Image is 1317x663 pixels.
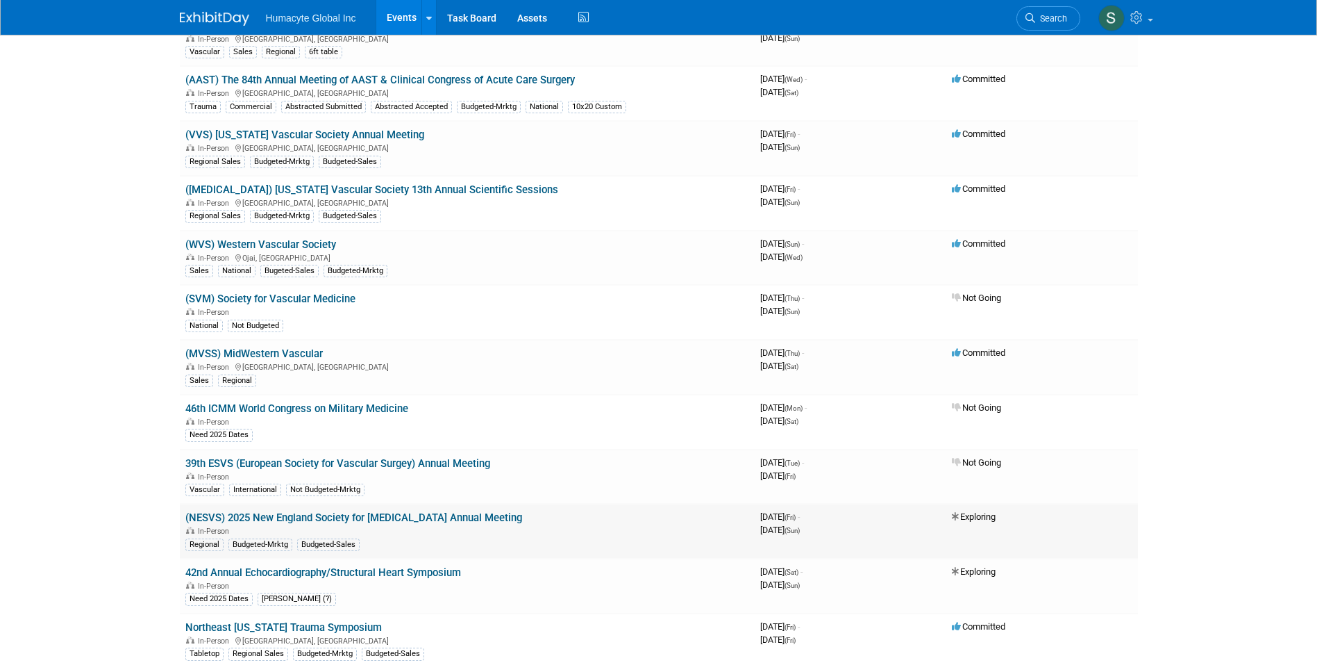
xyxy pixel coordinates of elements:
[198,582,233,591] span: In-Person
[760,361,798,371] span: [DATE]
[186,308,194,315] img: In-Person Event
[198,527,233,536] span: In-Person
[185,74,575,86] a: (AAST) The 84th Annual Meeting of AAST & Clinical Congress of Acute Care Surgery
[785,473,796,480] span: (Fri)
[568,101,626,113] div: 10x20 Custom
[1016,6,1080,31] a: Search
[952,621,1005,632] span: Committed
[185,402,408,415] a: 46th ICMM World Congress on Military Medicine
[952,511,996,522] span: Exploring
[260,265,319,277] div: Bugeted-Sales
[805,402,807,413] span: -
[760,87,798,97] span: [DATE]
[760,33,800,43] span: [DATE]
[952,457,1001,468] span: Not Going
[186,144,194,151] img: In-Person Event
[266,13,356,24] span: Humacyte Global Inc
[250,210,314,222] div: Budgeted-Mrktg
[229,484,281,496] div: International
[785,404,803,412] span: (Mon)
[760,566,803,577] span: [DATE]
[297,539,360,551] div: Budgeted-Sales
[185,566,461,579] a: 42nd Annual Echocardiography/Structural Heart Symposium
[760,580,800,590] span: [DATE]
[185,593,253,605] div: Need 2025 Dates
[185,87,749,98] div: [GEOGRAPHIC_DATA], [GEOGRAPHIC_DATA]
[952,402,1001,413] span: Not Going
[185,635,749,646] div: [GEOGRAPHIC_DATA], [GEOGRAPHIC_DATA]
[186,527,194,534] img: In-Person Event
[785,363,798,370] span: (Sat)
[952,293,1001,303] span: Not Going
[526,101,563,113] div: National
[186,254,194,261] img: In-Person Event
[185,375,213,387] div: Sales
[785,459,800,467] span: (Tue)
[198,254,233,263] span: In-Person
[785,89,798,97] span: (Sat)
[760,183,800,194] span: [DATE]
[785,308,800,316] span: (Sun)
[186,89,194,96] img: In-Person Event
[185,265,213,277] div: Sales
[185,320,223,332] div: National
[262,46,300,58] div: Regional
[1035,13,1067,24] span: Search
[371,101,452,113] div: Abstracted Accepted
[952,566,996,577] span: Exploring
[185,142,749,153] div: [GEOGRAPHIC_DATA], [GEOGRAPHIC_DATA]
[198,363,233,372] span: In-Person
[798,183,800,194] span: -
[185,46,224,58] div: Vascular
[457,101,521,113] div: Budgeted-Mrktg
[785,568,798,576] span: (Sat)
[952,347,1005,358] span: Committed
[185,511,522,524] a: (NESVS) 2025 New England Society for [MEDICAL_DATA] Annual Meeting
[785,35,800,42] span: (Sun)
[228,539,292,551] div: Budgeted-Mrktg
[760,416,798,426] span: [DATE]
[760,252,803,262] span: [DATE]
[198,418,233,427] span: In-Person
[228,320,283,332] div: Not Budgeted
[218,265,255,277] div: National
[760,197,800,207] span: [DATE]
[802,293,804,303] span: -
[319,210,381,222] div: Budgeted-Sales
[198,144,233,153] span: In-Person
[952,238,1005,249] span: Committed
[185,457,490,470] a: 39th ESVS (European Society for Vascular Surgey) Annual Meeting
[198,199,233,208] span: In-Person
[952,74,1005,84] span: Committed
[785,350,800,357] span: (Thu)
[760,635,796,645] span: [DATE]
[186,637,194,644] img: In-Person Event
[1098,5,1125,31] img: Sam Cashion
[185,101,221,113] div: Trauma
[218,375,256,387] div: Regional
[952,129,1005,139] span: Committed
[760,238,804,249] span: [DATE]
[198,637,233,646] span: In-Person
[760,402,807,413] span: [DATE]
[185,539,224,551] div: Regional
[226,101,276,113] div: Commercial
[802,347,804,358] span: -
[760,457,804,468] span: [DATE]
[281,101,366,113] div: Abstracted Submitted
[760,511,800,522] span: [DATE]
[286,484,364,496] div: Not Budgeted-Mrktg
[185,129,424,141] a: (VVS) [US_STATE] Vascular Society Annual Meeting
[785,186,796,193] span: (Fri)
[760,621,800,632] span: [DATE]
[258,593,336,605] div: [PERSON_NAME] (?)
[198,89,233,98] span: In-Person
[785,418,798,425] span: (Sat)
[293,648,357,660] div: Budgeted-Mrktg
[785,582,800,589] span: (Sun)
[198,35,233,44] span: In-Person
[228,648,288,660] div: Regional Sales
[760,306,800,316] span: [DATE]
[305,46,342,58] div: 6ft table
[800,566,803,577] span: -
